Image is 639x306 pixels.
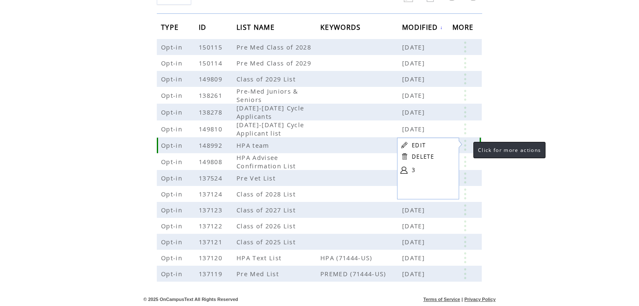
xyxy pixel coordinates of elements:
span: [DATE] [402,125,427,133]
span: Pre Med Class of 2028 [236,43,313,51]
a: EDIT [412,141,426,149]
span: Pre-Med Juniors & Seniors [236,87,299,104]
span: PREMED (71444-US) [320,269,402,278]
span: © 2025 OnCampusText All Rights Reserved [143,297,238,302]
span: [DATE] [402,108,427,116]
span: Opt-in [161,238,184,246]
a: DELETE [412,153,434,160]
span: Opt-in [161,222,184,230]
span: 150114 [199,59,224,67]
span: 149809 [199,75,224,83]
span: [DATE] [402,222,427,230]
a: MODIFIED↓ [402,25,443,30]
span: [DATE]-[DATE] Cycle Applicant list [236,120,304,137]
span: KEYWORDS [320,21,363,36]
span: 148992 [199,141,224,149]
span: Opt-in [161,269,184,278]
span: Opt-in [161,141,184,149]
span: LIST NAME [236,21,277,36]
span: | [462,297,463,302]
span: ID [199,21,209,36]
span: [DATE] [402,59,427,67]
span: HPA team [236,141,272,149]
span: Opt-in [161,91,184,99]
span: 137124 [199,190,224,198]
span: [DATE] [402,43,427,51]
a: LIST NAME [236,24,277,29]
span: MODIFIED [402,21,440,36]
span: Opt-in [161,206,184,214]
span: MORE [452,21,475,36]
span: HPA Advisee Confirmation List [236,153,298,170]
span: [DATE] [402,91,427,99]
span: 137121 [199,238,224,246]
span: Opt-in [161,108,184,116]
span: 138278 [199,108,224,116]
span: Opt-in [161,174,184,182]
span: 138261 [199,91,224,99]
span: Class of 2025 List [236,238,298,246]
span: [DATE] [402,269,427,278]
span: Class of 2027 List [236,206,298,214]
span: Opt-in [161,75,184,83]
span: Pre Vet List [236,174,278,182]
span: 137123 [199,206,224,214]
span: Class of 2028 List [236,190,298,198]
span: 150115 [199,43,224,51]
span: TYPE [161,21,181,36]
span: 137122 [199,222,224,230]
a: KEYWORDS [320,24,363,29]
span: 137119 [199,269,224,278]
span: 149808 [199,157,224,166]
a: 3 [412,164,454,176]
span: Class of 2026 List [236,222,298,230]
span: Pre Med List [236,269,281,278]
span: Opt-in [161,254,184,262]
a: ID [199,24,209,29]
span: Class of 2029 List [236,75,298,83]
span: [DATE] [402,238,427,246]
span: Opt-in [161,190,184,198]
span: Opt-in [161,157,184,166]
span: [DATE]-[DATE] Cycle Applicants [236,104,304,120]
span: 137524 [199,174,224,182]
span: 149810 [199,125,224,133]
a: TYPE [161,24,181,29]
span: Opt-in [161,59,184,67]
span: 137120 [199,254,224,262]
a: Terms of Service [423,297,460,302]
span: [DATE] [402,254,427,262]
span: Pre Med Class of 2029 [236,59,313,67]
span: Opt-in [161,125,184,133]
span: HPA (71444-US) [320,254,402,262]
span: Opt-in [161,43,184,51]
span: Click for more actions [478,146,541,154]
span: HPA Text List [236,254,283,262]
span: [DATE] [402,75,427,83]
a: Privacy Policy [464,297,496,302]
